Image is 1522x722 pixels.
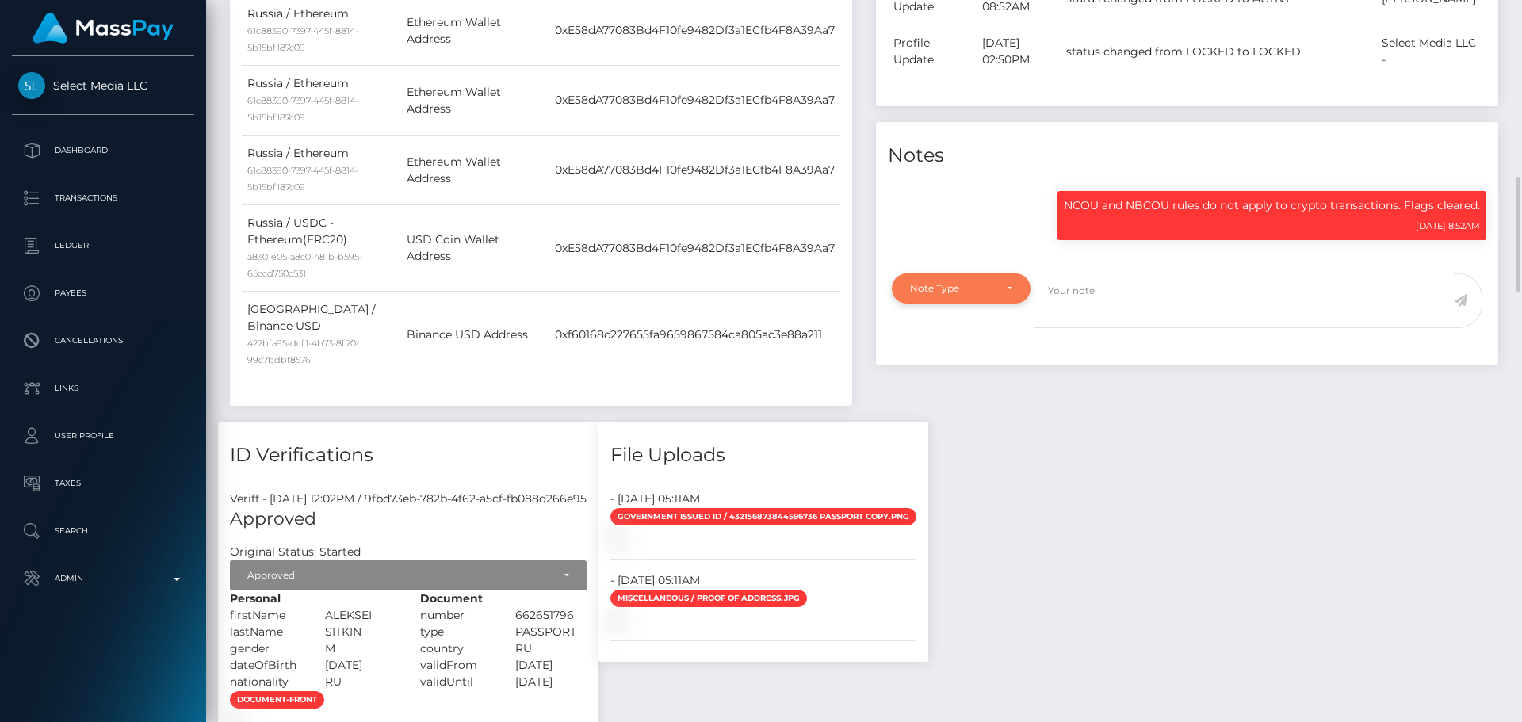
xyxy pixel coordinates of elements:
[610,613,623,626] img: 068d7676-233e-4d9f-839f-5ad46b9dd66d
[549,136,840,205] td: 0xE58dA77083Bd4F10fe9482Df3a1ECfb4F8A39Aa7
[549,292,840,378] td: 0xf60168c227655fa9659867584ca805ac3e88a211
[12,226,194,265] a: Ledger
[910,282,994,295] div: Note Type
[242,136,401,205] td: Russia / Ethereum
[33,13,174,44] img: MassPay Logo
[610,508,916,525] span: Government issued ID / 432156873844596736 Passport copy.png
[401,292,549,378] td: Binance USD Address
[408,640,503,657] div: country
[549,205,840,292] td: 0xE58dA77083Bd4F10fe9482Df3a1ECfb4F8A39Aa7
[313,607,408,624] div: ALEKSEI
[408,607,503,624] div: number
[313,657,408,674] div: [DATE]
[12,273,194,313] a: Payees
[242,205,401,292] td: Russia / USDC - Ethereum(ERC20)
[247,569,552,582] div: Approved
[247,165,358,193] small: 61c88390-7397-445f-8814-5b15bf187c09
[218,674,313,690] div: nationality
[18,472,188,495] p: Taxes
[1061,25,1377,78] td: status changed from LOCKED to LOCKED
[401,136,549,205] td: Ethereum Wallet Address
[503,624,598,640] div: PASSPORT
[598,491,928,507] div: - [DATE] 05:11AM
[610,532,623,544] img: b864d94a-0648-455a-83d8-669f73d78470
[230,691,324,709] span: document-front
[503,640,598,657] div: RU
[313,640,408,657] div: M
[408,624,503,640] div: type
[888,142,1486,170] h4: Notes
[12,416,194,456] a: User Profile
[18,376,188,400] p: Links
[230,560,587,590] button: Approved
[420,591,483,605] strong: Document
[12,559,194,598] a: Admin
[18,329,188,353] p: Cancellations
[313,674,408,690] div: RU
[12,78,194,93] span: Select Media LLC
[18,234,188,258] p: Ledger
[218,624,313,640] div: lastName
[12,369,194,408] a: Links
[549,66,840,136] td: 0xE58dA77083Bd4F10fe9482Df3a1ECfb4F8A39Aa7
[408,674,503,690] div: validUntil
[598,572,928,589] div: - [DATE] 05:11AM
[12,464,194,503] a: Taxes
[1064,197,1480,214] p: NCOU and NBCOU rules do not apply to crypto transactions. Flags cleared.
[1416,220,1480,231] small: [DATE] 8:52AM
[218,657,313,674] div: dateOfBirth
[230,591,281,605] strong: Personal
[230,507,587,532] h5: Approved
[218,640,313,657] div: gender
[503,607,598,624] div: 662651796
[610,441,916,469] h4: File Uploads
[18,72,45,99] img: Select Media LLC
[230,441,587,469] h4: ID Verifications
[247,25,358,53] small: 61c88390-7397-445f-8814-5b15bf187c09
[892,273,1031,304] button: Note Type
[218,607,313,624] div: firstName
[888,25,977,78] td: Profile Update
[242,292,401,378] td: [GEOGRAPHIC_DATA] / Binance USD
[18,424,188,448] p: User Profile
[247,251,362,279] small: a8301e05-a8c0-481b-b595-65ccd750c531
[230,544,361,559] h7: Original Status: Started
[313,624,408,640] div: SITKIN
[12,178,194,218] a: Transactions
[503,657,598,674] div: [DATE]
[408,657,503,674] div: validFrom
[18,567,188,590] p: Admin
[242,66,401,136] td: Russia / Ethereum
[1376,25,1486,78] td: Select Media LLC -
[401,205,549,292] td: USD Coin Wallet Address
[610,590,807,607] span: Miscellaneous / Proof of address.jpg
[18,139,188,162] p: Dashboard
[12,511,194,551] a: Search
[18,186,188,210] p: Transactions
[18,519,188,543] p: Search
[977,25,1061,78] td: [DATE] 02:50PM
[401,66,549,136] td: Ethereum Wallet Address
[503,674,598,690] div: [DATE]
[12,321,194,361] a: Cancellations
[12,131,194,170] a: Dashboard
[247,95,358,123] small: 61c88390-7397-445f-8814-5b15bf187c09
[218,491,598,507] div: Veriff - [DATE] 12:02PM / 9fbd73eb-782b-4f62-a5cf-fb088d266e95
[247,338,359,365] small: 422bfa95-dcf1-4b73-8f70-99c7bdbf8576
[18,281,188,305] p: Payees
